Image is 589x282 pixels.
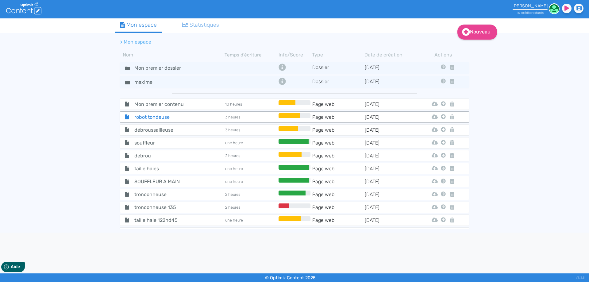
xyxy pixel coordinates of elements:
[364,100,417,108] td: [DATE]
[225,139,277,147] td: une heure
[130,100,199,108] span: Mon premier contenu
[225,51,277,59] th: Temps d'écriture
[225,113,277,121] td: 3 heures
[364,78,417,87] td: [DATE]
[312,178,364,185] td: Page web
[130,216,199,224] span: taille haie 122hd45
[265,275,316,280] small: © Optimiz Content 2025
[530,11,531,15] span: s
[115,35,422,49] nav: breadcrumb
[130,139,199,147] span: souffleur
[225,216,277,224] td: une heure
[364,152,417,160] td: [DATE]
[576,273,584,282] div: V1.13.5
[364,165,417,172] td: [DATE]
[364,139,417,147] td: [DATE]
[120,38,151,46] li: > Mon espace
[364,178,417,185] td: [DATE]
[549,3,560,14] img: 87b7d26750791b3eba29c738d7263997
[115,18,162,33] a: Mon espace
[225,203,277,211] td: 2 heures
[130,113,199,121] span: robot tondeuse
[364,113,417,121] td: [DATE]
[312,203,364,211] td: Page web
[312,139,364,147] td: Page web
[130,203,199,211] span: tronconneuse 135
[312,64,364,72] td: Dossier
[130,126,199,134] span: débroussailleuse
[312,191,364,198] td: Page web
[312,51,364,59] th: Type
[225,165,277,172] td: une heure
[364,229,417,237] td: [DATE]
[130,152,199,160] span: debrou
[120,21,157,29] div: Mon espace
[312,229,364,237] td: Page web
[130,64,194,72] input: Nom de dossier
[130,191,199,198] span: tronconneuse
[542,11,544,15] span: s
[312,126,364,134] td: Page web
[312,100,364,108] td: Page web
[177,18,224,32] a: Statistiques
[182,21,219,29] div: Statistiques
[312,78,364,87] td: Dossier
[225,126,277,134] td: 3 heures
[130,229,199,237] span: tronco t525
[312,165,364,172] td: Page web
[225,229,277,237] td: une heure
[130,165,199,172] span: taille haies
[225,178,277,185] td: une heure
[130,178,199,185] span: SOUFFLEUR A MAIN
[312,113,364,121] td: Page web
[364,203,417,211] td: [DATE]
[517,11,544,15] small: 10 crédit restant
[312,152,364,160] td: Page web
[225,100,277,108] td: 10 heures
[225,152,277,160] td: 2 heures
[312,216,364,224] td: Page web
[277,51,312,59] th: Info/Score
[364,64,417,72] td: [DATE]
[364,126,417,134] td: [DATE]
[130,78,176,87] input: Nom de dossier
[513,3,548,9] div: [PERSON_NAME]
[364,51,417,59] th: Date de création
[120,51,225,59] th: Nom
[439,51,447,59] th: Actions
[364,191,417,198] td: [DATE]
[225,191,277,198] td: 2 heures
[457,25,497,40] a: Nouveau
[364,216,417,224] td: [DATE]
